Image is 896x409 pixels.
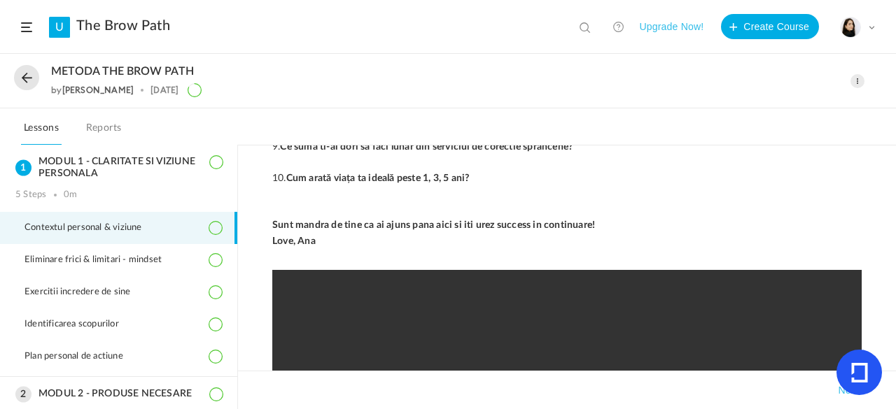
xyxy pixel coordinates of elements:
p: 9. [272,139,862,155]
strong: Cum arată viața ta ideală peste 1, 3, 5 ani? [286,173,470,183]
button: Upgrade Now! [639,14,703,39]
a: Lessons [21,119,62,145]
div: 5 Steps [15,189,46,201]
a: U [49,17,70,38]
strong: Love, Ana [272,236,316,246]
h3: MODUL 1 - CLARITATE SI VIZIUNE PERSONALA [15,156,222,180]
button: Next [835,382,862,399]
img: poza-profil.jpg [841,17,860,37]
div: 0m [64,189,77,201]
strong: Sunt mandra de tine ca ai ajuns pana aici si iti urez success in continuare! [272,220,595,230]
div: by [51,85,134,95]
span: Contextul personal & viziune [24,222,160,234]
p: 10. [272,171,862,186]
span: METODA THE BROW PATH [51,65,194,78]
strong: Ce suma ti-ai dori sa faci lunar din serviciul de corectie sprancene? [280,142,573,152]
div: [DATE] [150,85,178,95]
span: Eliminare frici & limitari - mindset [24,254,179,266]
h3: MODUL 2 - PRODUSE NECESARE [15,388,222,400]
a: [PERSON_NAME] [62,85,134,95]
span: Exercitii incredere de sine [24,287,148,298]
a: Reports [83,119,125,145]
button: Create Course [721,14,819,39]
a: The Brow Path [76,17,170,34]
span: Identificarea scopurilor [24,319,136,330]
span: Plan personal de actiune [24,351,141,362]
